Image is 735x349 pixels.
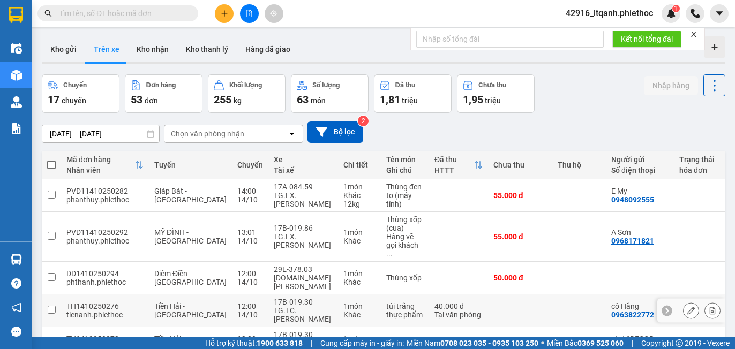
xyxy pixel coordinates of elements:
[237,278,263,286] div: 14/10
[274,274,333,291] div: [DOMAIN_NAME] [PERSON_NAME]
[297,93,309,106] span: 63
[611,310,654,319] div: 0963822772
[154,269,227,286] span: Diêm Điền - [GEOGRAPHIC_DATA]
[214,93,231,106] span: 255
[611,237,654,245] div: 0968171821
[343,200,376,208] div: 12 kg
[463,93,483,106] span: 1,95
[676,339,683,347] span: copyright
[237,310,263,319] div: 14/10
[358,116,369,126] sup: 2
[85,36,128,62] button: Trên xe
[154,302,227,319] span: Tiền Hải - [GEOGRAPHIC_DATA]
[237,161,263,169] div: Chuyến
[704,36,725,58] div: Tạo kho hàng mới
[237,195,263,204] div: 14/10
[66,195,144,204] div: phanthuy.phiethoc
[577,339,624,347] strong: 0369 525 060
[672,5,680,12] sup: 1
[274,330,333,339] div: 17B-019.30
[674,5,678,12] span: 1
[683,302,699,318] div: Sửa đơn hàng
[177,36,237,62] button: Kho thanh lý
[221,10,228,17] span: plus
[66,335,144,343] div: TH1410250272
[146,81,176,89] div: Đơn hàng
[611,302,669,310] div: cô Hằng
[547,337,624,349] span: Miền Bắc
[66,155,135,164] div: Mã đơn hàng
[257,339,303,347] strong: 1900 633 818
[208,74,286,113] button: Khối lượng255kg
[145,96,158,105] span: đơn
[11,278,21,289] span: question-circle
[380,93,400,106] span: 1,81
[237,237,263,245] div: 14/10
[240,4,259,23] button: file-add
[343,278,376,286] div: Khác
[125,74,202,113] button: Đơn hàng53đơn
[557,6,662,20] span: 42916_ltqanh.phiethoc
[386,166,424,174] div: Ghi chú
[611,166,669,174] div: Số điện thoại
[48,93,59,106] span: 17
[402,96,418,105] span: triệu
[11,302,21,313] span: notification
[311,337,312,349] span: |
[205,337,303,349] span: Hỗ trợ kỹ thuật:
[66,278,144,286] div: phthanh.phiethoc
[59,7,185,19] input: Tìm tên, số ĐT hoặc mã đơn
[386,249,393,258] span: ...
[611,228,669,237] div: A Sơn
[311,96,326,105] span: món
[154,228,227,245] span: MỸ ĐÌNH - [GEOGRAPHIC_DATA]
[274,166,333,174] div: Tài xế
[343,302,376,310] div: 1 món
[320,337,404,349] span: Cung cấp máy in - giấy in:
[237,36,299,62] button: Hàng đã giao
[11,327,21,337] span: message
[434,302,483,310] div: 40.000 đ
[274,265,333,274] div: 29E-378.03
[274,298,333,306] div: 17B-019.30
[679,155,715,164] div: Trạng thái
[632,337,633,349] span: |
[621,33,673,45] span: Kết nối tổng đài
[666,9,676,18] img: icon-new-feature
[237,269,263,278] div: 12:00
[386,232,424,258] div: Hàng về gọi khách ra lấy ngay
[343,161,376,169] div: Chi tiết
[9,7,23,23] img: logo-vxr
[265,4,283,23] button: aim
[541,341,544,345] span: ⚪️
[270,10,277,17] span: aim
[154,161,227,169] div: Tuyến
[386,215,424,232] div: Thùng xốp (cua)
[274,155,333,164] div: Xe
[434,310,483,319] div: Tại văn phòng
[291,74,369,113] button: Số lượng63món
[237,228,263,237] div: 13:01
[434,155,474,164] div: Đã thu
[62,96,86,105] span: chuyến
[485,96,501,105] span: triệu
[611,155,669,164] div: Người gửi
[434,166,474,174] div: HTTT
[171,128,244,139] div: Chọn văn phòng nhận
[44,10,52,17] span: search
[343,335,376,343] div: 1 món
[66,269,144,278] div: DD1410250294
[11,96,22,108] img: warehouse-icon
[715,9,724,18] span: caret-down
[644,76,698,95] button: Nhập hàng
[343,269,376,278] div: 1 món
[128,36,177,62] button: Kho nhận
[154,187,227,204] span: Giáp Bát - [GEOGRAPHIC_DATA]
[42,74,119,113] button: Chuyến17chuyến
[66,166,135,174] div: Nhân viên
[493,161,547,169] div: Chưa thu
[710,4,729,23] button: caret-down
[429,151,488,179] th: Toggle SortBy
[42,36,85,62] button: Kho gửi
[274,224,333,232] div: 17B-019.86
